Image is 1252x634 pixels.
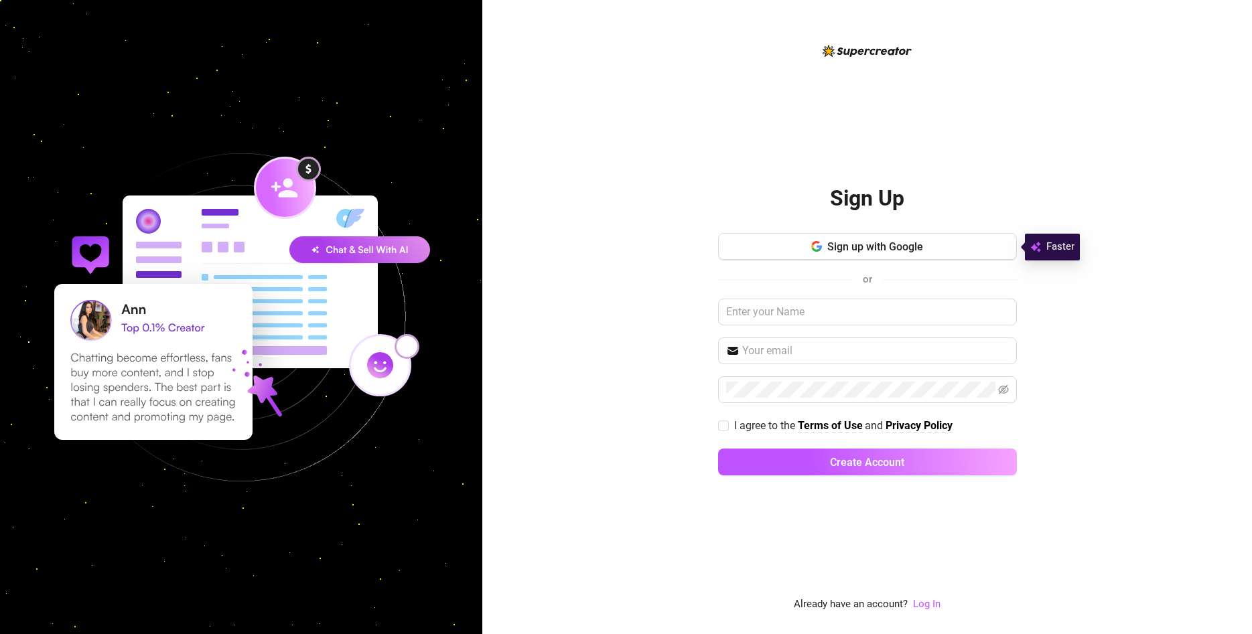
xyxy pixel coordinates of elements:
input: Enter your Name [718,299,1017,325]
a: Privacy Policy [886,419,953,433]
span: and [865,419,886,432]
span: Create Account [830,456,904,469]
span: eye-invisible [998,384,1009,395]
button: Sign up with Google [718,233,1017,260]
a: Terms of Use [798,419,863,433]
span: Already have an account? [794,597,908,613]
h2: Sign Up [830,185,904,212]
a: Log In [913,597,941,613]
span: or [863,273,872,285]
button: Create Account [718,449,1017,475]
a: Log In [913,598,941,610]
strong: Privacy Policy [886,419,953,432]
span: Faster [1046,239,1074,255]
span: I agree to the [734,419,798,432]
img: svg%3e [1030,239,1041,255]
input: Your email [742,343,1009,359]
img: logo-BBDzfeDw.svg [823,45,912,57]
strong: Terms of Use [798,419,863,432]
img: signup-background-D0MIrEPF.svg [9,86,473,549]
span: Sign up with Google [827,240,923,253]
